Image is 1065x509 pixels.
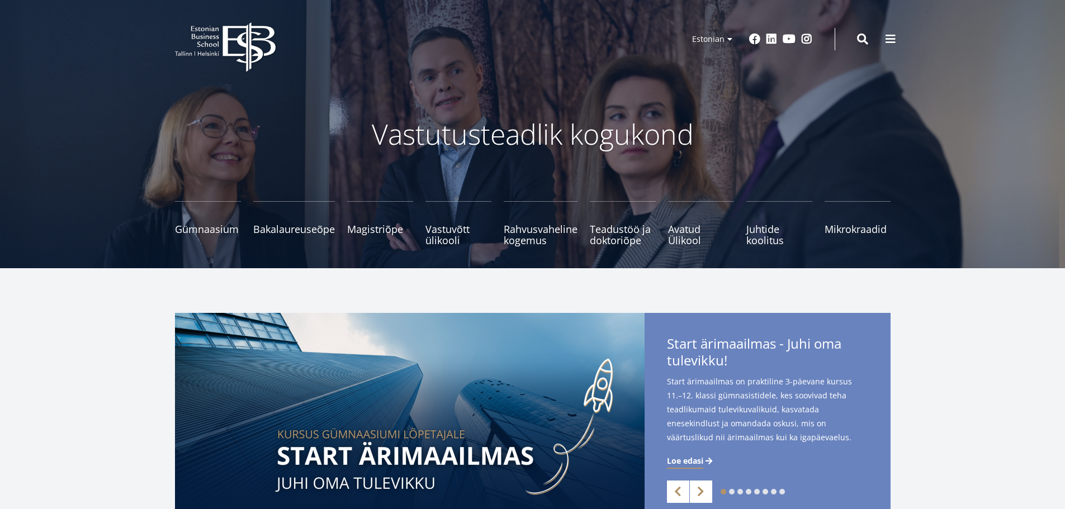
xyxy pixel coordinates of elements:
span: Avatud Ülikool [668,223,734,246]
span: Start ärimaailmas on praktiline 3-päevane kursus 11.–12. klassi gümnasistidele, kes soovivad teha... [667,374,868,444]
a: Next [690,481,712,503]
a: Teadustöö ja doktoriõpe [590,201,656,246]
a: Gümnaasium [175,201,241,246]
a: Magistriõpe [347,201,413,246]
p: Vastutusteadlik kogukond [236,117,829,151]
a: 1 [721,489,726,494]
a: Facebook [749,34,760,45]
a: 8 [779,489,785,494]
a: Bakalaureuseõpe [253,201,335,246]
span: Juhtide koolitus [746,223,812,246]
span: Gümnaasium [175,223,241,235]
a: 3 [737,489,743,494]
a: 2 [729,489,735,494]
span: Bakalaureuseõpe [253,223,335,235]
a: Avatud Ülikool [668,201,734,246]
a: Juhtide koolitus [746,201,812,246]
span: Loe edasi [667,455,703,467]
a: Youtube [783,34,796,45]
span: Vastuvõtt ülikooli [425,223,491,246]
span: tulevikku! [667,352,727,369]
a: 7 [771,489,777,494]
a: Rahvusvaheline kogemus [504,201,578,246]
a: 6 [763,489,768,494]
a: Previous [667,481,689,503]
span: Magistriõpe [347,223,413,235]
a: Instagram [801,34,812,45]
span: Rahvusvaheline kogemus [504,223,578,246]
span: Mikrokraadid [825,223,891,235]
span: Start ärimaailmas - Juhi oma [667,335,868,372]
span: Teadustöö ja doktoriõpe [590,223,656,246]
a: Vastuvõtt ülikooli [425,201,491,246]
a: Linkedin [766,34,777,45]
a: Mikrokraadid [825,201,891,246]
a: Loe edasi [667,455,714,467]
a: 5 [754,489,760,494]
a: 4 [746,489,751,494]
